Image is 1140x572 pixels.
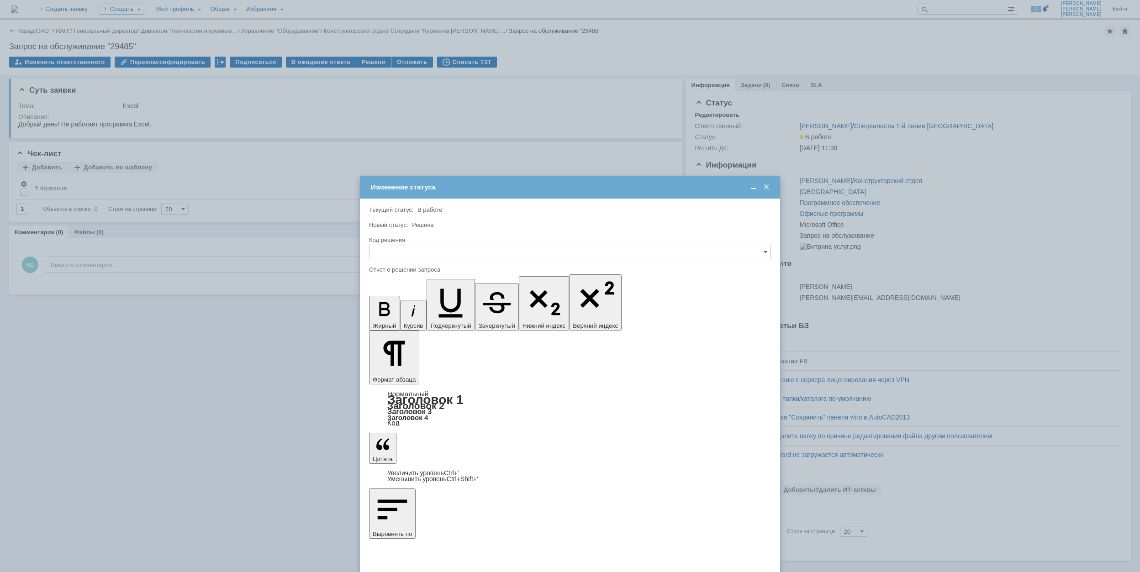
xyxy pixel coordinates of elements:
[417,206,442,213] span: В работе
[373,376,416,383] span: Формат абзаца
[369,391,771,426] div: Формат абзаца
[387,469,459,477] a: Increase
[369,488,416,539] button: Выровнять по
[373,322,396,329] span: Жирный
[762,183,771,191] span: Закрыть
[444,469,459,477] span: Ctrl+'
[387,393,464,407] a: Заголовок 1
[404,322,423,329] span: Курсив
[400,300,427,331] button: Курсив
[387,390,428,398] a: Нормальный
[573,322,618,329] span: Верхний индекс
[369,470,771,482] div: Цитата
[369,331,419,384] button: Формат абзаца
[749,183,758,191] span: Свернуть (Ctrl + M)
[412,221,433,228] span: Решена
[430,322,471,329] span: Подчеркнутый
[387,419,400,427] a: Код
[369,237,769,243] div: Код решения
[369,221,408,228] label: Новый статус:
[369,267,769,273] div: Отчет о решении запроса
[427,279,475,331] button: Подчеркнутый
[569,274,622,331] button: Верхний индекс
[387,475,478,483] a: Decrease
[522,322,566,329] span: Нижний индекс
[387,414,428,421] a: Заголовок 4
[369,296,400,331] button: Жирный
[387,400,444,411] a: Заголовок 2
[373,530,412,537] span: Выровнять по
[447,475,478,483] span: Ctrl+Shift+'
[369,206,413,213] label: Текущий статус:
[387,407,432,415] a: Заголовок 3
[373,456,393,462] span: Цитата
[475,283,519,331] button: Зачеркнутый
[479,322,515,329] span: Зачеркнутый
[369,433,396,464] button: Цитата
[371,183,771,191] div: Изменение статуса
[519,276,570,331] button: Нижний индекс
